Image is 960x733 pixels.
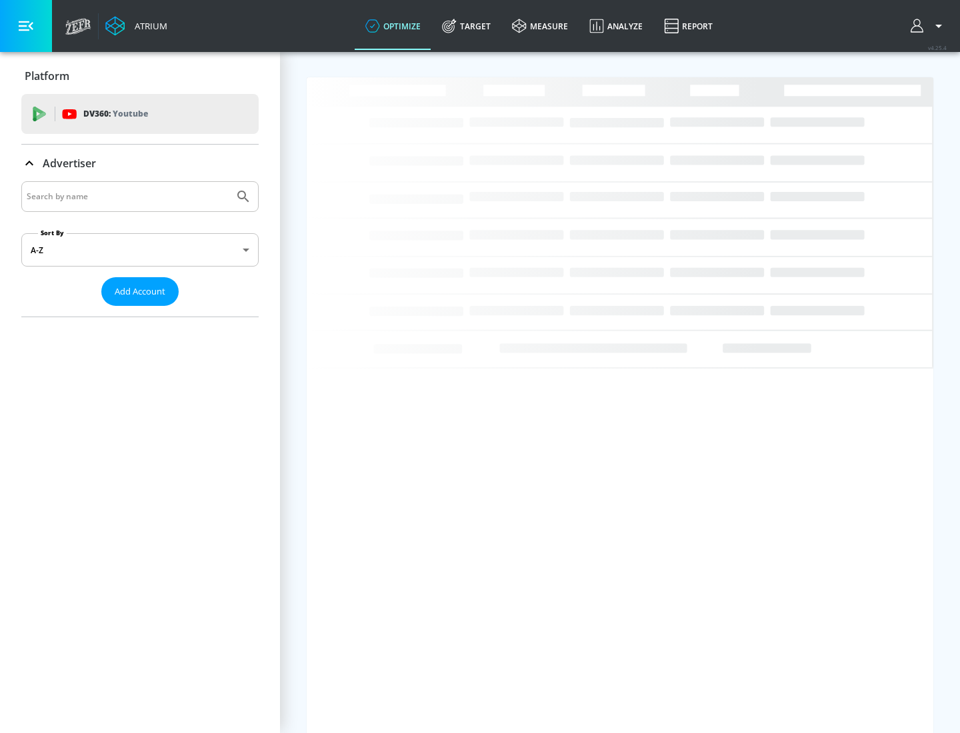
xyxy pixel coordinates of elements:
[25,69,69,83] p: Platform
[113,107,148,121] p: Youtube
[653,2,723,50] a: Report
[83,107,148,121] p: DV360:
[431,2,501,50] a: Target
[579,2,653,50] a: Analyze
[129,20,167,32] div: Atrium
[21,94,259,134] div: DV360: Youtube
[928,44,947,51] span: v 4.25.4
[21,57,259,95] div: Platform
[43,156,96,171] p: Advertiser
[115,284,165,299] span: Add Account
[101,277,179,306] button: Add Account
[27,188,229,205] input: Search by name
[21,145,259,182] div: Advertiser
[21,306,259,317] nav: list of Advertiser
[38,229,67,237] label: Sort By
[105,16,167,36] a: Atrium
[21,233,259,267] div: A-Z
[501,2,579,50] a: measure
[21,181,259,317] div: Advertiser
[355,2,431,50] a: optimize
